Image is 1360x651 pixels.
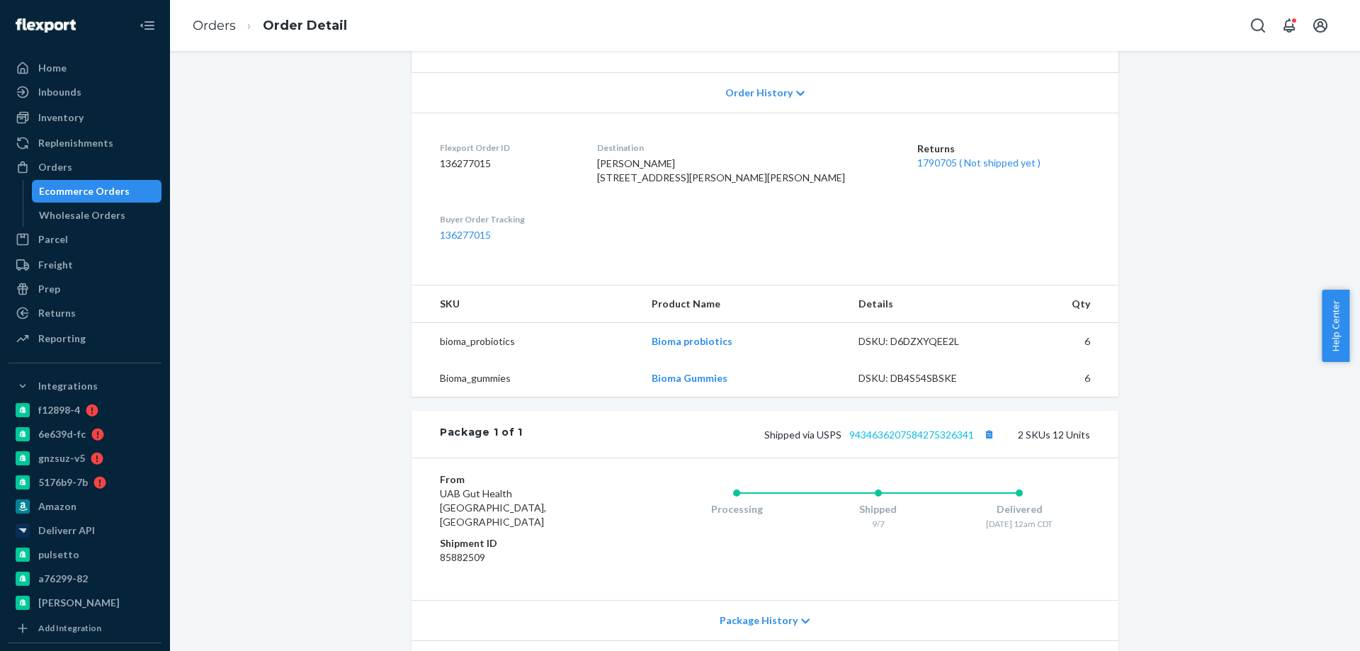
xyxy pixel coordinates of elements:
[8,106,161,129] a: Inventory
[8,447,161,470] a: gnzsuz-v5
[38,596,120,610] div: [PERSON_NAME]
[440,550,609,565] dd: 85882509
[1244,11,1272,40] button: Open Search Box
[412,323,640,361] td: bioma_probiotics
[38,160,72,174] div: Orders
[8,543,161,566] a: pulsetto
[1275,11,1303,40] button: Open notifications
[1002,360,1118,397] td: 6
[133,11,161,40] button: Close Navigation
[38,427,86,441] div: 6e639d-fc
[38,523,95,538] div: Deliverr API
[38,85,81,99] div: Inbounds
[917,157,1041,169] a: 1790705 ( Not shipped yet )
[807,502,949,516] div: Shipped
[38,306,76,320] div: Returns
[8,302,161,324] a: Returns
[38,451,85,465] div: gnzsuz-v5
[38,282,60,296] div: Prep
[440,425,523,443] div: Package 1 of 1
[440,229,491,241] a: 136277015
[720,613,798,628] span: Package History
[8,132,161,154] a: Replenishments
[725,86,793,100] span: Order History
[858,371,992,385] div: DSKU: DB4S54SBSKE
[38,499,76,514] div: Amazon
[8,591,161,614] a: [PERSON_NAME]
[38,61,67,75] div: Home
[38,403,80,417] div: f12898-4
[1002,285,1118,323] th: Qty
[1306,11,1334,40] button: Open account menu
[440,157,574,171] dd: 136277015
[38,379,98,393] div: Integrations
[440,142,574,154] dt: Flexport Order ID
[8,57,161,79] a: Home
[16,18,76,33] img: Flexport logo
[38,136,113,150] div: Replenishments
[1002,323,1118,361] td: 6
[38,548,79,562] div: pulsetto
[440,487,546,528] span: UAB Gut Health [GEOGRAPHIC_DATA], [GEOGRAPHIC_DATA]
[1322,290,1349,362] button: Help Center
[181,5,358,47] ol: breadcrumbs
[849,429,974,441] a: 9434636207584275326341
[412,360,640,397] td: Bioma_gummies
[8,620,161,637] a: Add Integration
[640,285,846,323] th: Product Name
[8,375,161,397] button: Integrations
[8,81,161,103] a: Inbounds
[8,156,161,179] a: Orders
[38,111,84,125] div: Inventory
[917,142,1090,156] dt: Returns
[8,327,161,350] a: Reporting
[39,208,125,222] div: Wholesale Orders
[38,572,88,586] div: a76299-82
[8,495,161,518] a: Amazon
[847,285,1003,323] th: Details
[39,184,130,198] div: Ecommerce Orders
[764,429,998,441] span: Shipped via USPS
[263,18,347,33] a: Order Detail
[8,423,161,446] a: 6e639d-fc
[8,228,161,251] a: Parcel
[38,622,101,634] div: Add Integration
[652,372,727,384] a: Bioma Gummies
[440,472,609,487] dt: From
[8,254,161,276] a: Freight
[8,399,161,421] a: f12898-4
[948,502,1090,516] div: Delivered
[980,425,998,443] button: Copy tracking number
[8,471,161,494] a: 5176b9-7b
[8,567,161,590] a: a76299-82
[32,180,162,203] a: Ecommerce Orders
[597,157,845,183] span: [PERSON_NAME] [STREET_ADDRESS][PERSON_NAME][PERSON_NAME]
[38,232,68,247] div: Parcel
[652,335,732,347] a: Bioma probiotics
[38,475,88,489] div: 5176b9-7b
[597,142,895,154] dt: Destination
[807,518,949,530] div: 9/7
[8,519,161,542] a: Deliverr API
[38,332,86,346] div: Reporting
[858,334,992,349] div: DSKU: D6DZXYQEE2L
[523,425,1090,443] div: 2 SKUs 12 Units
[193,18,236,33] a: Orders
[440,536,609,550] dt: Shipment ID
[412,285,640,323] th: SKU
[440,213,574,225] dt: Buyer Order Tracking
[38,258,73,272] div: Freight
[32,204,162,227] a: Wholesale Orders
[948,518,1090,530] div: [DATE] 12am CDT
[666,502,807,516] div: Processing
[8,278,161,300] a: Prep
